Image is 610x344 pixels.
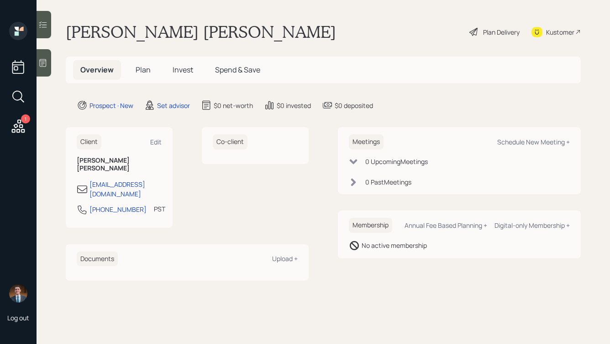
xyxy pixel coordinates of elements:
span: Plan [136,65,151,75]
img: hunter_neumayer.jpg [9,284,27,303]
span: Spend & Save [215,65,260,75]
div: Schedule New Meeting + [497,138,570,146]
h6: Co-client [213,134,247,149]
h6: [PERSON_NAME] [PERSON_NAME] [77,157,162,172]
div: Kustomer [546,27,574,37]
div: Prospect · New [89,101,133,110]
div: Plan Delivery [483,27,520,37]
div: Upload + [272,254,298,263]
h6: Documents [77,252,118,267]
div: $0 net-worth [214,101,253,110]
div: $0 deposited [335,101,373,110]
div: 0 Past Meeting s [365,177,411,187]
div: 1 [21,114,30,123]
h6: Client [77,134,101,149]
span: Overview [80,65,114,75]
span: Invest [173,65,193,75]
div: 0 Upcoming Meeting s [365,157,428,166]
h6: Meetings [349,134,384,149]
h6: Membership [349,218,392,233]
div: [PHONE_NUMBER] [89,205,147,214]
div: Digital-only Membership + [494,221,570,230]
div: Log out [7,313,29,322]
div: $0 invested [277,101,311,110]
div: [EMAIL_ADDRESS][DOMAIN_NAME] [89,180,162,199]
div: Set advisor [157,101,190,110]
h1: [PERSON_NAME] [PERSON_NAME] [66,22,336,42]
div: PST [154,204,165,214]
div: Annual Fee Based Planning + [405,221,487,230]
div: No active membership [362,241,427,250]
div: Edit [150,138,162,146]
